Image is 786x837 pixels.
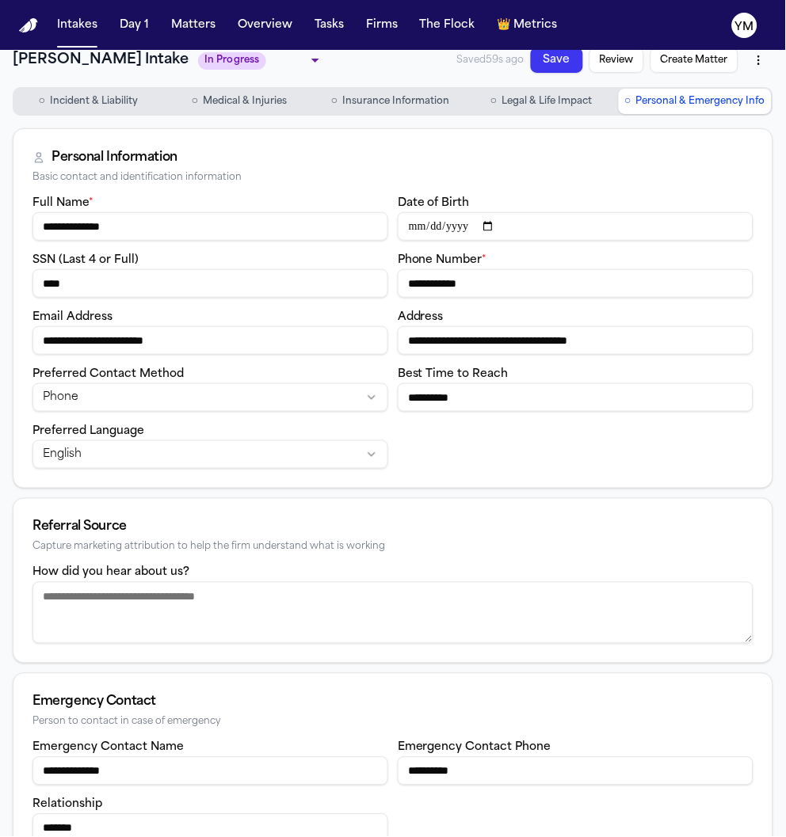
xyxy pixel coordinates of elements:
div: Personal Information [52,148,177,167]
button: crownMetrics [491,11,564,40]
button: Overview [231,11,299,40]
div: Emergency Contact [32,693,754,712]
input: Emergency contact name [32,757,388,786]
label: Emergency Contact Phone [398,742,551,754]
span: Saved 59s ago [457,55,525,65]
button: Firms [360,11,404,40]
img: Finch Logo [19,18,38,33]
label: Preferred Contact Method [32,368,184,380]
div: Capture marketing attribution to help the firm understand what is working [32,542,754,554]
label: Address [398,311,444,323]
div: Update intake status [198,49,325,71]
span: Legal & Life Impact [502,95,592,108]
span: ○ [625,93,631,109]
span: Insurance Information [342,95,449,108]
button: Create Matter [651,48,738,73]
input: Address [398,326,754,355]
a: Home [19,18,38,33]
span: ○ [192,93,198,109]
button: Go to Legal & Life Impact [467,89,616,114]
label: Emergency Contact Name [32,742,184,754]
span: ○ [331,93,338,109]
label: Preferred Language [32,425,144,437]
div: Referral Source [32,518,754,537]
div: Basic contact and identification information [32,172,754,184]
input: Date of birth [398,212,754,241]
label: Best Time to Reach [398,368,509,380]
span: ○ [490,93,497,109]
label: Email Address [32,311,113,323]
button: Matters [165,11,222,40]
label: How did you hear about us? [32,567,189,579]
span: Incident & Liability [50,95,138,108]
h1: [PERSON_NAME] Intake [13,49,189,71]
input: SSN [32,269,388,298]
label: SSN (Last 4 or Full) [32,254,139,266]
button: The Flock [414,11,482,40]
button: More actions [745,46,773,74]
div: Person to contact in case of emergency [32,717,754,729]
input: Emergency contact phone [398,757,754,786]
button: Review [589,48,644,73]
label: Date of Birth [398,197,470,209]
button: Tasks [308,11,350,40]
span: Medical & Injuries [203,95,287,108]
button: Go to Insurance Information [316,89,464,114]
button: Go to Incident & Liability [14,89,162,114]
span: In Progress [198,52,266,70]
input: Full name [32,212,388,241]
button: Go to Personal & Emergency Info [619,89,772,114]
label: Full Name [32,197,93,209]
input: Phone number [398,269,754,298]
button: Intakes [51,11,104,40]
input: Email address [32,326,388,355]
input: Best time to reach [398,383,754,412]
label: Relationship [32,799,102,811]
span: ○ [39,93,45,109]
button: Go to Medical & Injuries [166,89,314,114]
button: Day 1 [113,11,155,40]
button: Save [531,48,583,73]
label: Phone Number [398,254,487,266]
span: Personal & Emergency Info [636,95,765,108]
